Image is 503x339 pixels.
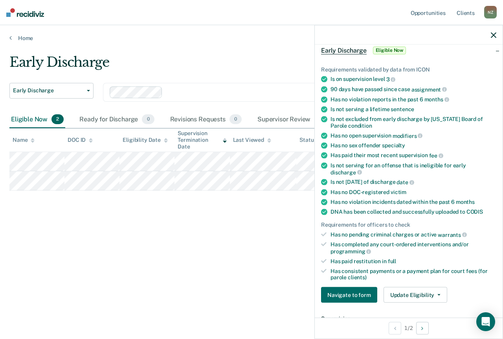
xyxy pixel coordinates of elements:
[466,209,483,215] span: CODIS
[393,132,423,139] span: modifiers
[416,322,429,334] button: Next Opportunity
[330,241,496,255] div: Has completed any court-ordered interventions and/or
[384,287,447,303] button: Update Eligibility
[348,274,367,280] span: clients)
[330,96,496,103] div: Has no violation reports in the past 6
[78,111,156,128] div: Ready for Discharge
[299,137,316,143] div: Status
[330,231,496,238] div: Has no pending criminal charges or active
[321,287,377,303] button: Navigate to form
[386,76,396,82] span: 3
[229,114,242,125] span: 0
[9,35,494,42] a: Home
[330,162,496,176] div: Is not serving for an offense that is ineligible for early
[429,152,443,159] span: fee
[13,137,35,143] div: Name
[123,137,168,143] div: Eligibility Date
[315,317,503,338] div: 1 / 2
[13,87,84,94] span: Early Discharge
[330,76,496,83] div: Is on supervision level
[321,222,496,228] div: Requirements for officers to check
[330,268,496,281] div: Has consistent payments or a payment plan for court fees (for parole
[178,130,226,150] div: Supervision Termination Date
[373,46,406,54] span: Eligible Now
[411,86,447,92] span: assignment
[330,152,496,159] div: Has paid their most recent supervision
[330,258,496,264] div: Has paid restitution in
[476,312,495,331] div: Open Intercom Messenger
[391,189,406,195] span: victim
[321,287,380,303] a: Navigate to form link
[330,209,496,215] div: DNA has been collected and successfully uploaded to
[9,54,462,77] div: Early Discharge
[438,231,467,238] span: warrants
[233,137,271,143] div: Last Viewed
[142,114,154,125] span: 0
[397,179,414,185] span: date
[484,6,497,18] div: N Z
[330,106,496,113] div: Is not serving a lifetime
[9,111,65,128] div: Eligible Now
[389,322,401,334] button: Previous Opportunity
[382,142,405,148] span: specialty
[169,111,243,128] div: Revisions Requests
[330,248,371,255] span: programming
[256,111,329,128] div: Supervisor Review
[330,86,496,93] div: 90 days have passed since case
[330,189,496,196] div: Has no DOC-registered
[315,38,503,63] div: Early DischargeEligible Now
[424,96,449,103] span: months
[330,116,496,129] div: Is not excluded from early discharge by [US_STATE] Board of Parole
[330,169,362,175] span: discharge
[330,132,496,139] div: Has no open supervision
[68,137,93,143] div: DOC ID
[391,106,414,112] span: sentence
[388,258,396,264] span: full
[456,199,475,205] span: months
[330,142,496,149] div: Has no sex offender
[6,8,44,17] img: Recidiviz
[330,179,496,186] div: Is not [DATE] of discharge
[321,66,496,73] div: Requirements validated by data from ICON
[330,199,496,205] div: Has no violation incidents dated within the past 6
[321,315,496,322] dt: Supervision
[321,46,367,54] span: Early Discharge
[51,114,64,125] span: 2
[348,123,372,129] span: condition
